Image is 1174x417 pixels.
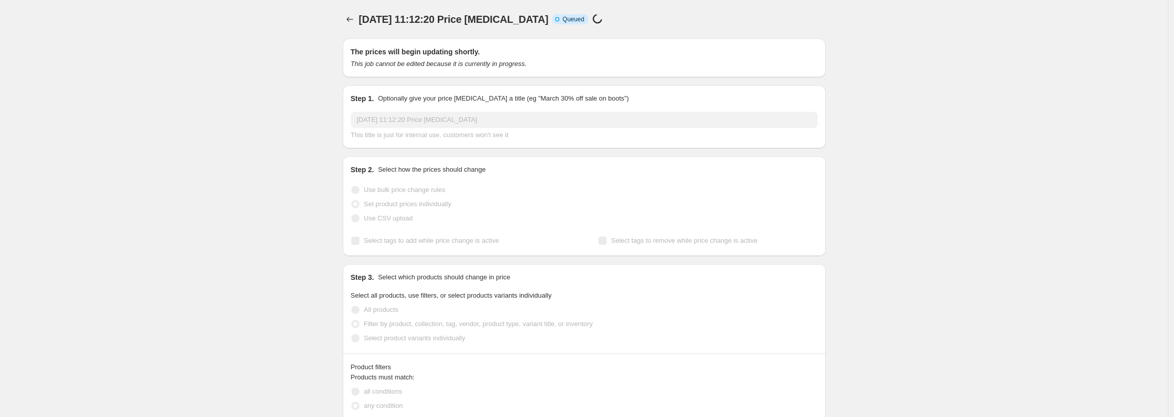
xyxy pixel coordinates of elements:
[351,165,374,175] h2: Step 2.
[351,47,818,57] h2: The prices will begin updating shortly.
[351,93,374,104] h2: Step 1.
[364,306,399,313] span: All products
[562,15,584,23] span: Queued
[364,214,413,222] span: Use CSV upload
[351,272,374,282] h2: Step 3.
[351,112,818,128] input: 30% off holiday sale
[364,186,445,194] span: Use bulk price change rules
[351,292,552,299] span: Select all products, use filters, or select products variants individually
[351,131,508,139] span: This title is just for internal use, customers won't see it
[378,165,486,175] p: Select how the prices should change
[343,12,357,26] button: Price change jobs
[378,93,628,104] p: Optionally give your price [MEDICAL_DATA] a title (eg "March 30% off sale on boots")
[611,237,758,244] span: Select tags to remove while price change is active
[364,200,451,208] span: Set product prices individually
[359,14,549,25] span: [DATE] 11:12:20 Price [MEDICAL_DATA]
[364,388,402,395] span: all conditions
[364,320,593,328] span: Filter by product, collection, tag, vendor, product type, variant title, or inventory
[351,362,818,372] div: Product filters
[364,237,499,244] span: Select tags to add while price change is active
[351,60,527,68] i: This job cannot be edited because it is currently in progress.
[378,272,510,282] p: Select which products should change in price
[364,334,465,342] span: Select product variants individually
[351,373,415,381] span: Products must match:
[364,402,403,409] span: any condition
